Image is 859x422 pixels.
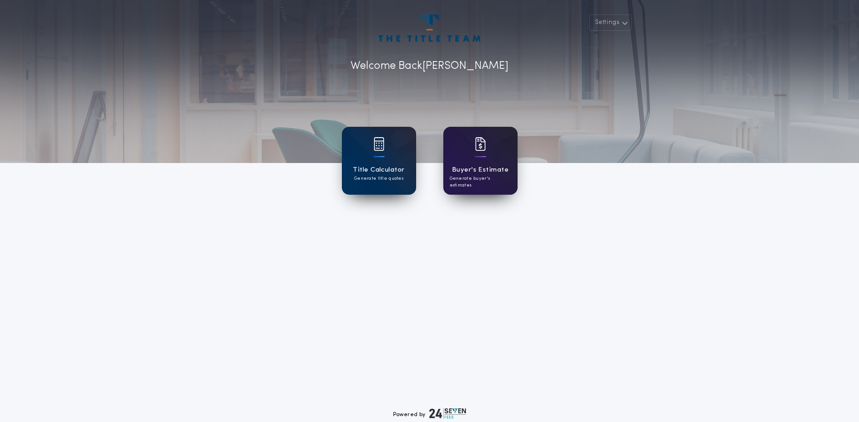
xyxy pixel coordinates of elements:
[350,58,509,74] p: Welcome Back [PERSON_NAME]
[452,165,509,175] h1: Buyer's Estimate
[374,137,384,151] img: card icon
[393,408,466,419] div: Powered by
[342,127,416,195] a: card iconTitle CalculatorGenerate title quotes
[353,165,404,175] h1: Title Calculator
[450,175,511,189] p: Generate buyer's estimates
[379,14,480,42] img: account-logo
[589,14,632,31] button: Settings
[443,127,518,195] a: card iconBuyer's EstimateGenerate buyer's estimates
[475,137,486,151] img: card icon
[354,175,403,182] p: Generate title quotes
[429,408,466,419] img: logo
